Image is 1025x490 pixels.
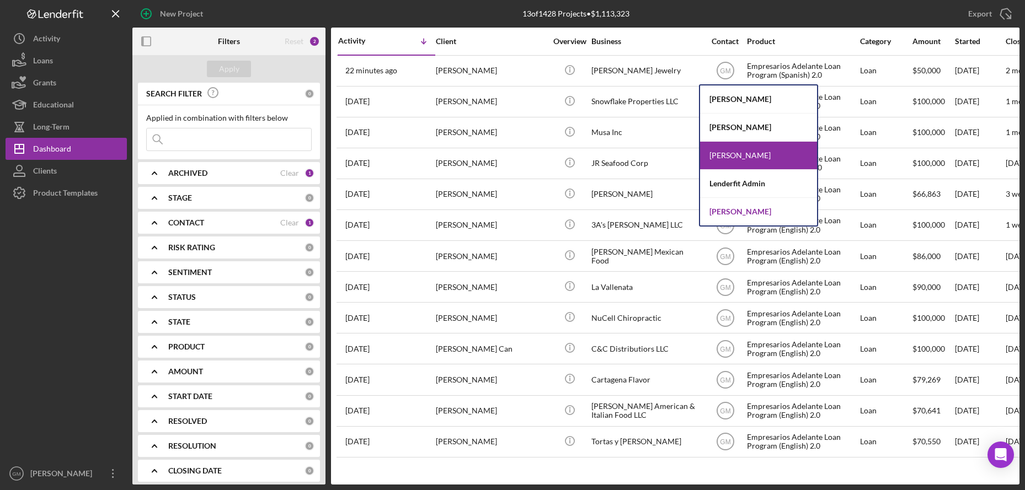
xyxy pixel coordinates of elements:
div: $90,000 [912,272,954,301]
text: GM [12,471,20,477]
text: GM [720,67,730,75]
div: Educational [33,94,74,119]
button: Educational [6,94,127,116]
div: Loan [860,241,911,271]
div: [PERSON_NAME] [436,149,546,178]
div: C&C Distributiors LLC [591,334,702,363]
button: New Project [132,3,214,25]
a: Loans [6,50,127,72]
button: Clients [6,160,127,182]
div: [PERSON_NAME] [436,118,546,147]
b: RESOLUTION [168,441,216,450]
div: 0 [305,466,314,476]
div: 0 [305,267,314,277]
b: RISK RATING [168,243,215,252]
div: [PERSON_NAME] [700,85,817,114]
time: 2025-05-22 12:59 [345,437,370,446]
div: Category [860,37,911,46]
time: 2025-08-08 15:22 [345,190,370,198]
div: Loan [860,118,911,147]
div: [DATE] [955,241,1005,271]
div: Empresarios Adelante Loan Program (English) 2.0 [747,396,857,426]
text: GM [720,345,730,353]
div: [PERSON_NAME] [436,180,546,209]
b: STATUS [168,293,196,301]
div: Loan [860,56,911,85]
text: GM [720,222,730,229]
div: Client [436,37,546,46]
div: Business [591,37,702,46]
div: [DATE] [955,303,1005,332]
div: Loan [860,334,911,363]
div: Applied in combination with filters below [146,114,312,122]
div: $100,000 [912,303,954,332]
a: Long-Term [6,116,127,138]
div: Loans [33,50,53,74]
div: 0 [305,292,314,302]
div: $70,550 [912,427,954,456]
div: Started [955,37,1005,46]
div: [DATE] [955,427,1005,456]
div: [PERSON_NAME] [436,272,546,301]
b: CONTACT [168,218,204,227]
a: Grants [6,72,127,94]
time: 2025-08-25 19:56 [345,128,370,137]
div: [DATE] [955,118,1005,147]
text: GM [720,407,730,415]
b: ARCHIVED [168,169,207,177]
div: [DATE] [955,149,1005,178]
div: [PERSON_NAME] [436,87,546,116]
div: $50,000 [912,56,954,85]
div: 0 [305,441,314,451]
div: Activity [33,28,60,52]
div: $100,000 [912,334,954,363]
div: Loan [860,272,911,301]
b: RESOLVED [168,417,207,426]
div: Clear [280,218,299,227]
div: 0 [305,367,314,376]
div: Product Templates [33,182,98,207]
div: 0 [305,317,314,327]
time: 2025-06-29 23:06 [345,314,370,322]
div: $66,863 [912,180,954,209]
div: 3A's [PERSON_NAME] LLC [591,211,702,240]
b: SEARCH FILTER [146,89,202,98]
div: La Vallenata [591,272,702,301]
div: NuCell Chiropractic [591,303,702,332]
div: [PERSON_NAME] [436,303,546,332]
b: Filters [218,37,240,46]
time: 2025-08-27 01:18 [345,97,370,106]
text: GM [720,283,730,291]
div: Clients [33,160,57,185]
div: Dashboard [33,138,71,163]
div: [DATE] [955,334,1005,363]
time: 2025-08-15 16:23 [345,159,370,168]
div: Loan [860,149,911,178]
div: Empresarios Adelante Loan Program (English) 2.0 [747,365,857,394]
button: Export [957,3,1019,25]
text: GM [720,314,730,322]
div: Musa Inc [591,118,702,147]
div: Empresarios Adelante Loan Program (English) 2.0 [747,427,857,456]
div: [PERSON_NAME] [700,114,817,142]
div: $86,000 [912,241,954,271]
div: New Project [160,3,203,25]
div: $79,269 [912,365,954,394]
div: $100,000 [912,118,954,147]
div: [DATE] [955,272,1005,301]
div: [PERSON_NAME] Can [436,334,546,363]
div: Contact [704,37,746,46]
div: [PERSON_NAME] [436,365,546,394]
div: Cartagena Flavor [591,365,702,394]
time: 2025-05-23 20:36 [345,406,370,415]
div: [PERSON_NAME] [436,56,546,85]
button: Product Templates [6,182,127,204]
button: Activity [6,28,127,50]
div: [DATE] [955,396,1005,426]
text: GM [720,376,730,384]
div: 0 [305,342,314,352]
div: Loan [860,365,911,394]
div: Clear [280,169,299,177]
div: Apply [219,61,239,77]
